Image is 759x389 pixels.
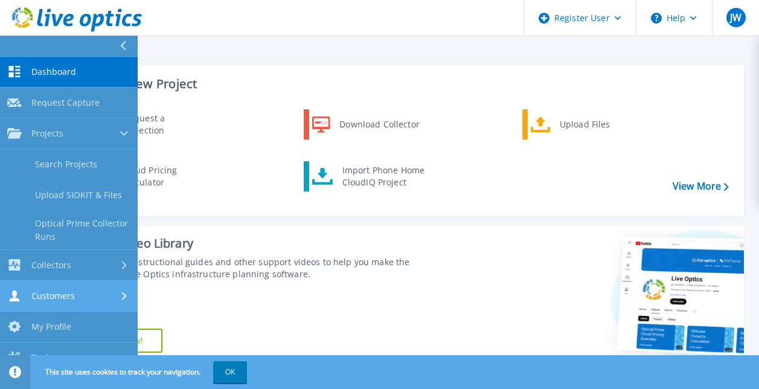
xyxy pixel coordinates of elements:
[554,112,643,137] div: Upload Files
[85,109,209,140] a: Request a Collection
[31,128,63,139] span: Projects
[71,256,427,280] div: Find tutorials, instructional guides and other support videos to help you make the most of your L...
[86,77,728,91] h3: Start a New Project
[31,260,71,271] span: Collectors
[304,109,428,140] a: Download Collector
[117,164,206,188] div: Cloud Pricing Calculator
[213,361,247,383] button: OK
[71,236,427,251] div: Support Video Library
[31,352,53,363] span: Tools
[31,97,100,108] span: Request Capture
[333,112,424,137] div: Download Collector
[522,109,646,140] a: Upload Files
[31,321,71,332] span: My Profile
[730,13,741,22] span: JW
[336,164,431,188] div: Import Phone Home CloudIQ Project
[31,291,75,301] span: Customers
[31,66,76,77] span: Dashboard
[85,161,209,191] a: Cloud Pricing Calculator
[673,181,729,192] a: View More
[33,361,247,383] span: This site uses cookies to track your navigation.
[118,112,206,137] div: Request a Collection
